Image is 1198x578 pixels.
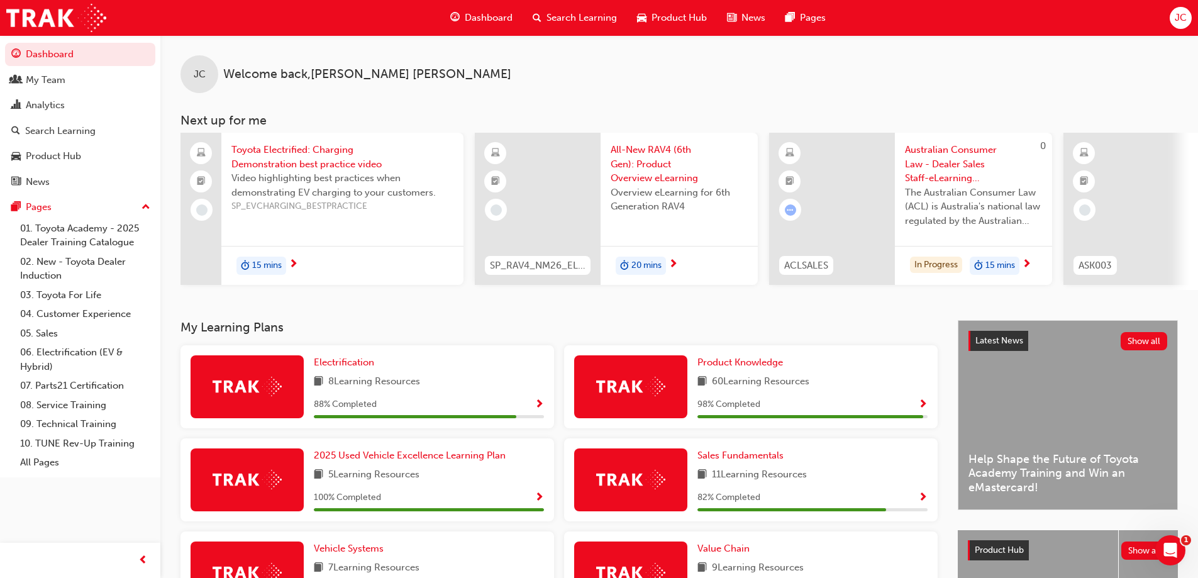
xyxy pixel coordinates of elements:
span: 15 mins [252,258,282,273]
a: Analytics [5,94,155,117]
span: laptop-icon [197,145,206,162]
span: Dashboard [465,11,513,25]
span: learningResourceType_ELEARNING-icon [785,145,794,162]
span: pages-icon [11,202,21,213]
img: Trak [596,470,665,489]
span: book-icon [314,374,323,390]
span: JC [194,67,206,82]
span: 2025 Used Vehicle Excellence Learning Plan [314,450,506,461]
span: prev-icon [138,553,148,569]
a: car-iconProduct Hub [627,5,717,31]
button: Pages [5,196,155,219]
span: news-icon [727,10,736,26]
a: 06. Electrification (EV & Hybrid) [15,343,155,376]
a: search-iconSearch Learning [523,5,627,31]
span: Pages [800,11,826,25]
h3: Next up for me [160,113,1198,128]
span: book-icon [314,560,323,576]
a: 03. Toyota For Life [15,286,155,305]
a: 09. Technical Training [15,414,155,434]
a: 01. Toyota Academy - 2025 Dealer Training Catalogue [15,219,155,252]
div: My Team [26,73,65,87]
span: News [741,11,765,25]
span: Sales Fundamentals [697,450,784,461]
span: Search Learning [546,11,617,25]
div: Search Learning [25,124,96,138]
span: pages-icon [785,10,795,26]
span: book-icon [697,374,707,390]
span: 9 Learning Resources [712,560,804,576]
span: next-icon [289,259,298,270]
span: 82 % Completed [697,491,760,505]
a: Electrification [314,355,379,370]
span: up-icon [141,199,150,216]
span: learningRecordVerb_NONE-icon [491,204,502,216]
div: Product Hub [26,149,81,164]
span: Video highlighting best practices when demonstrating EV charging to your customers. [231,171,453,199]
span: guage-icon [450,10,460,26]
div: In Progress [910,257,962,274]
span: book-icon [697,560,707,576]
span: car-icon [637,10,646,26]
button: Show Progress [918,397,928,413]
span: news-icon [11,177,21,188]
span: learningResourceType_ELEARNING-icon [1080,145,1089,162]
button: Show Progress [918,490,928,506]
span: Overview eLearning for 6th Generation RAV4 [611,186,748,214]
span: chart-icon [11,100,21,111]
span: Show Progress [918,399,928,411]
span: All-New RAV4 (6th Gen): Product Overview eLearning [611,143,748,186]
a: Toyota Electrified: Charging Demonstration best practice videoVideo highlighting best practices w... [180,133,463,285]
img: Trak [213,377,282,396]
a: Trak [6,4,106,32]
h3: My Learning Plans [180,320,938,335]
span: Latest News [975,335,1023,346]
a: guage-iconDashboard [440,5,523,31]
span: Electrification [314,357,374,368]
span: ACLSALES [784,258,828,273]
a: My Team [5,69,155,92]
button: Show Progress [535,490,544,506]
button: Show all [1121,332,1168,350]
span: Show Progress [535,492,544,504]
a: Sales Fundamentals [697,448,789,463]
span: 20 mins [631,258,662,273]
div: Analytics [26,98,65,113]
span: duration-icon [241,258,250,274]
span: 5 Learning Resources [328,467,419,483]
span: Australian Consumer Law - Dealer Sales Staff-eLearning module [905,143,1042,186]
img: Trak [596,377,665,396]
span: SP_RAV4_NM26_EL01 [490,258,585,273]
span: Welcome back , [PERSON_NAME] [PERSON_NAME] [223,67,511,82]
a: 02. New - Toyota Dealer Induction [15,252,155,286]
span: 8 Learning Resources [328,374,420,390]
button: DashboardMy TeamAnalyticsSearch LearningProduct HubNews [5,40,155,196]
span: guage-icon [11,49,21,60]
a: Product Knowledge [697,355,788,370]
span: The Australian Consumer Law (ACL) is Australia's national law regulated by the Australian Competi... [905,186,1042,228]
span: 7 Learning Resources [328,560,419,576]
div: News [26,175,50,189]
span: Toyota Electrified: Charging Demonstration best practice video [231,143,453,171]
span: 60 Learning Resources [712,374,809,390]
span: next-icon [668,259,678,270]
span: search-icon [11,126,20,137]
span: 98 % Completed [697,397,760,412]
span: book-icon [314,467,323,483]
a: Product HubShow all [968,540,1168,560]
span: JC [1175,11,1187,25]
a: 05. Sales [15,324,155,343]
span: 0 [1040,140,1046,152]
span: booktick-icon [197,174,206,190]
span: Value Chain [697,543,750,554]
span: learningResourceType_ELEARNING-icon [491,145,500,162]
span: car-icon [11,151,21,162]
a: 10. TUNE Rev-Up Training [15,434,155,453]
span: book-icon [697,467,707,483]
a: Dashboard [5,43,155,66]
a: 07. Parts21 Certification [15,376,155,396]
span: duration-icon [620,258,629,274]
span: 11 Learning Resources [712,467,807,483]
a: SP_RAV4_NM26_EL01All-New RAV4 (6th Gen): Product Overview eLearningOverview eLearning for 6th Gen... [475,133,758,285]
span: Product Knowledge [697,357,783,368]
